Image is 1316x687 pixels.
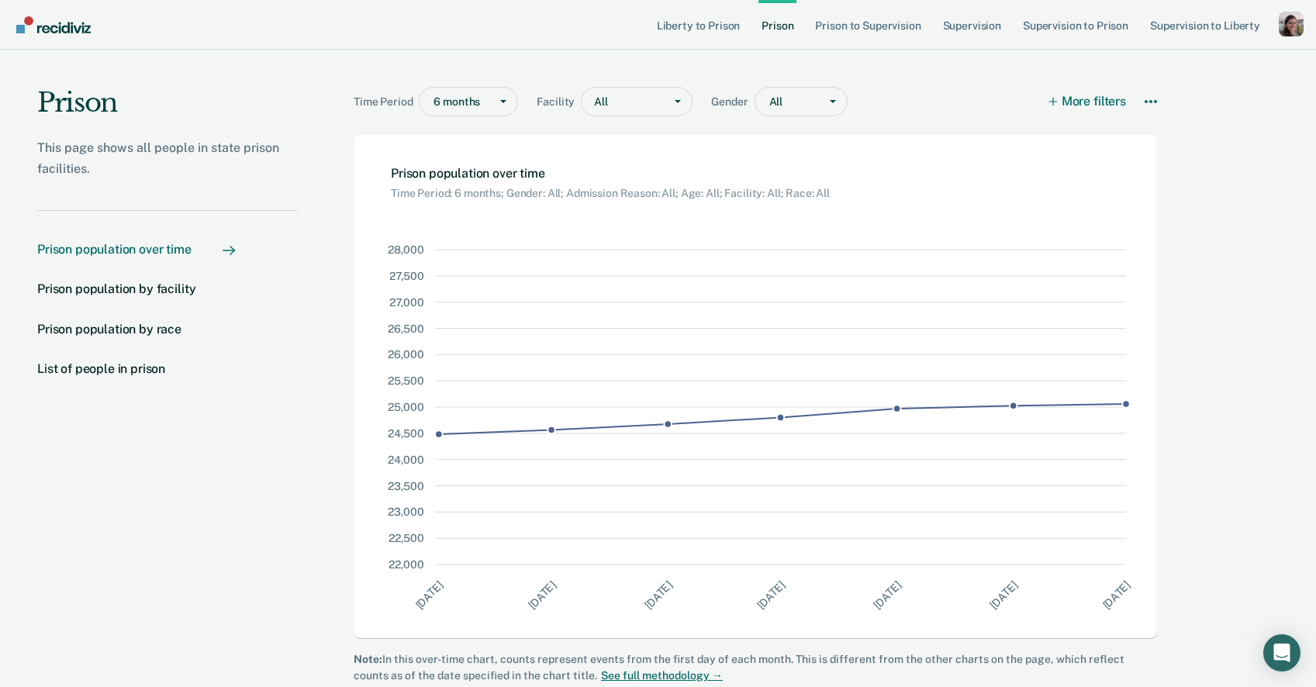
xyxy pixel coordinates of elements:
span: Gender [711,95,754,109]
div: List of people in prison [37,361,165,376]
button: More filters [1050,87,1126,116]
circle: Point at x Wed Oct 01 2025 00:00:00 GMT-0400 (Eastern Daylight Time) and y 25059 [1122,400,1130,408]
button: Profile dropdown button [1279,12,1304,36]
div: Prison population over time [37,242,192,257]
div: In this over-time chart, counts represent events from the first day of each month. This is differ... [354,651,1157,684]
div: Prison population by race [37,322,181,337]
svg: More options [1145,95,1157,108]
nav: Chart navigation [37,242,298,426]
h2: Chart: Prison population over time. Current filters: Time Period: 6 months; Gender: All; Admissio... [391,166,830,200]
span: Facility [537,95,581,109]
h1: Prison [37,87,298,131]
span: Time Period [354,95,419,109]
a: See full methodology → [597,669,723,682]
strong: Note: [354,653,382,665]
input: gender [769,95,772,109]
div: All [582,91,664,113]
img: Recidiviz [16,16,91,33]
div: Prison population by facility [37,281,195,296]
input: timePeriod [433,95,436,109]
p: This page shows all people in state prison facilities. [37,137,298,179]
div: Open Intercom Messenger [1263,634,1300,671]
div: Chart subtitle [391,181,830,200]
